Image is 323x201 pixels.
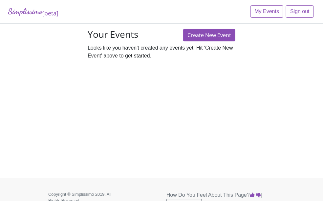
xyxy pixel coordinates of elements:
[286,5,314,18] a: Sign out
[8,5,58,18] a: Simplissimo[beta]
[88,29,157,40] h3: Your Events
[250,5,284,18] a: My Events
[183,29,235,41] a: Create New Event
[42,9,58,17] sub: [beta]
[83,44,240,60] div: Looks like you haven't created any events yet. Hit 'Create New Event' above to get started.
